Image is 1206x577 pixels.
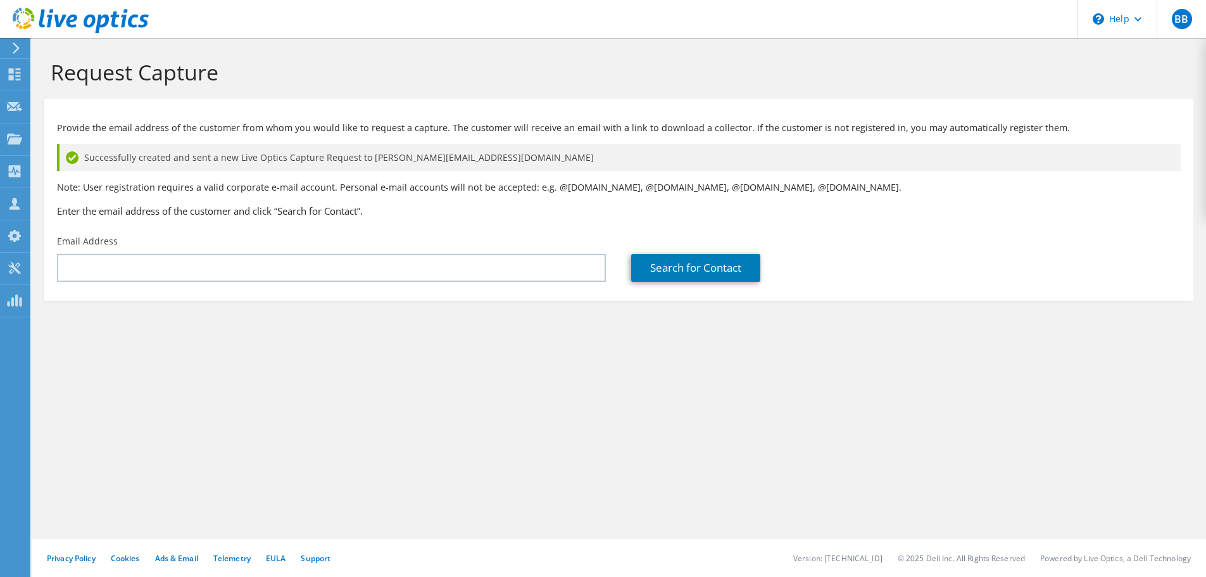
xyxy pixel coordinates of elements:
[301,553,330,564] a: Support
[47,553,96,564] a: Privacy Policy
[51,59,1181,86] h1: Request Capture
[213,553,251,564] a: Telemetry
[898,553,1025,564] li: © 2025 Dell Inc. All Rights Reserved
[111,553,140,564] a: Cookies
[1093,13,1104,25] svg: \n
[266,553,286,564] a: EULA
[1040,553,1191,564] li: Powered by Live Optics, a Dell Technology
[84,151,594,165] span: Successfully created and sent a new Live Optics Capture Request to [PERSON_NAME][EMAIL_ADDRESS][D...
[57,235,118,248] label: Email Address
[631,254,760,282] a: Search for Contact
[793,553,883,564] li: Version: [TECHNICAL_ID]
[1172,9,1192,29] span: BB
[57,181,1181,194] p: Note: User registration requires a valid corporate e-mail account. Personal e-mail accounts will ...
[57,121,1181,135] p: Provide the email address of the customer from whom you would like to request a capture. The cust...
[155,553,198,564] a: Ads & Email
[57,204,1181,218] h3: Enter the email address of the customer and click “Search for Contact”.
